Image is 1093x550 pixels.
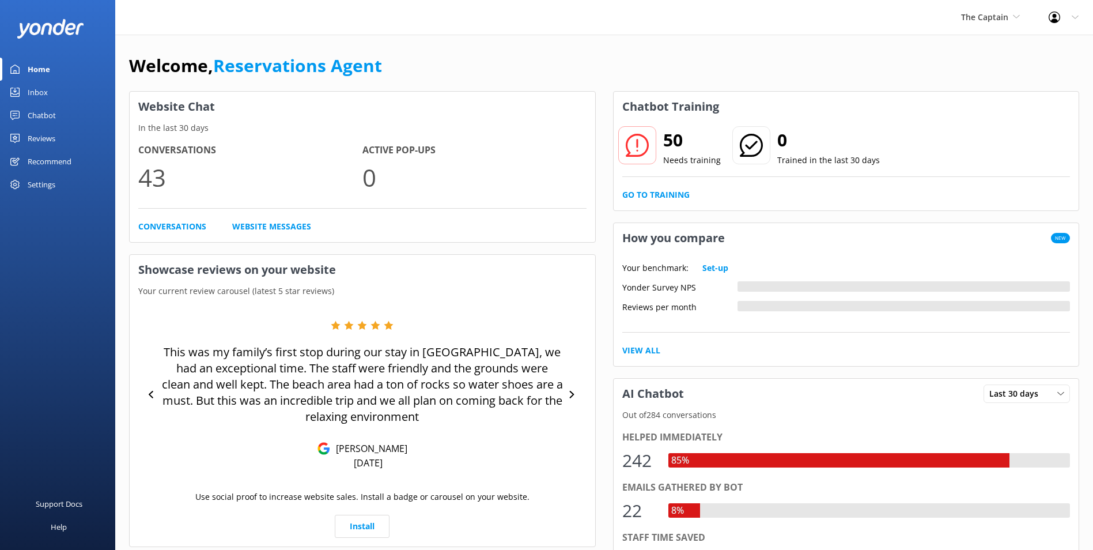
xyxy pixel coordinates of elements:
p: Your current review carousel (latest 5 star reviews) [130,285,595,297]
div: 242 [622,447,657,474]
div: Settings [28,173,55,196]
div: Yonder Survey NPS [622,281,738,292]
div: Staff time saved [622,530,1071,545]
p: Needs training [663,154,721,167]
a: Website Messages [232,220,311,233]
p: 0 [362,158,587,197]
p: [DATE] [354,457,383,469]
h1: Welcome, [129,52,382,80]
h3: Showcase reviews on your website [130,255,595,285]
div: Help [51,515,67,538]
a: Reservations Agent [213,54,382,77]
p: This was my family’s first stop during our stay in [GEOGRAPHIC_DATA], we had an exceptional time.... [161,344,563,425]
span: Last 30 days [989,387,1045,400]
a: Conversations [138,220,206,233]
div: 85% [668,453,692,468]
div: Support Docs [36,492,82,515]
p: In the last 30 days [130,122,595,134]
h4: Conversations [138,143,362,158]
img: yonder-white-logo.png [17,19,84,38]
div: Emails gathered by bot [622,480,1071,495]
span: The Captain [961,12,1008,22]
h2: 0 [777,126,880,154]
p: Trained in the last 30 days [777,154,880,167]
div: Reviews per month [622,301,738,311]
a: Install [335,515,389,538]
h3: Website Chat [130,92,595,122]
p: Your benchmark: [622,262,689,274]
div: 22 [622,497,657,525]
div: 8% [668,503,687,518]
h3: How you compare [614,223,733,253]
a: Set-up [702,262,728,274]
a: View All [622,344,660,357]
a: Go to Training [622,189,690,201]
p: Use social proof to increase website sales. Install a badge or carousel on your website. [195,491,530,503]
p: [PERSON_NAME] [330,442,407,455]
img: Google Reviews [317,442,330,455]
div: Inbox [28,81,48,104]
div: Recommend [28,150,71,173]
p: 43 [138,158,362,197]
div: Helped immediately [622,430,1071,445]
span: New [1051,233,1070,243]
h3: Chatbot Training [614,92,728,122]
p: Out of 284 conversations [614,409,1079,421]
h3: AI Chatbot [614,379,693,409]
div: Reviews [28,127,55,150]
div: Chatbot [28,104,56,127]
div: Home [28,58,50,81]
h4: Active Pop-ups [362,143,587,158]
h2: 50 [663,126,721,154]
